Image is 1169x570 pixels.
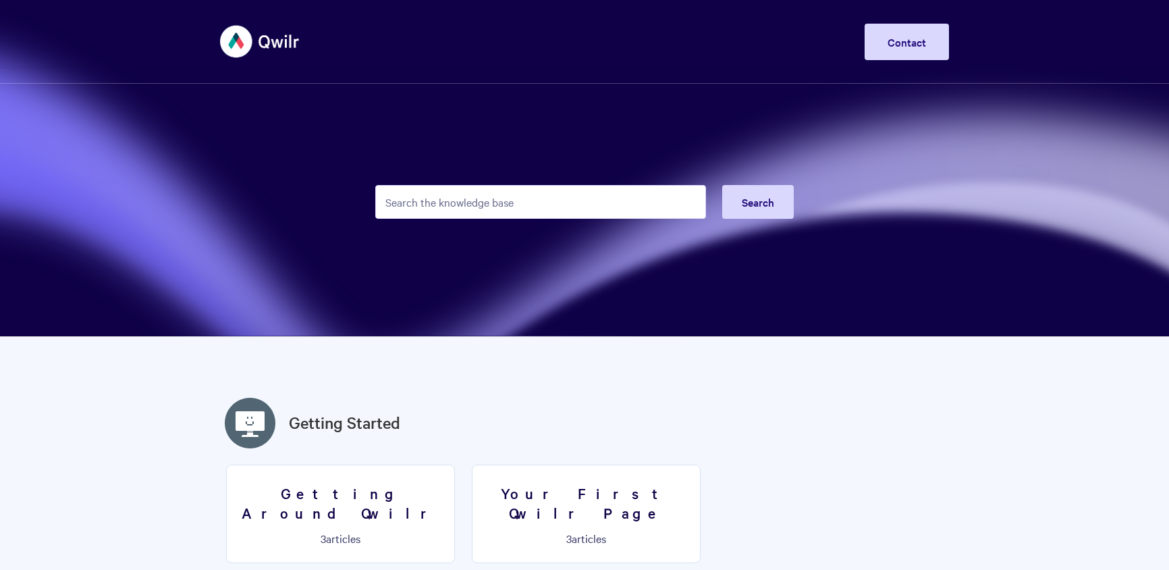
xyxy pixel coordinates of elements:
span: 3 [566,531,572,546]
h3: Your First Qwilr Page [481,484,692,522]
a: Getting Around Qwilr 3articles [226,465,455,563]
a: Your First Qwilr Page 3articles [472,465,701,563]
span: Search [742,195,774,209]
p: articles [235,532,446,544]
a: Getting Started [289,411,400,435]
a: Contact [865,24,949,60]
span: 3 [321,531,326,546]
img: Qwilr Help Center [220,16,300,67]
button: Search [722,185,794,219]
p: articles [481,532,692,544]
h3: Getting Around Qwilr [235,484,446,522]
input: Search the knowledge base [375,185,706,219]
